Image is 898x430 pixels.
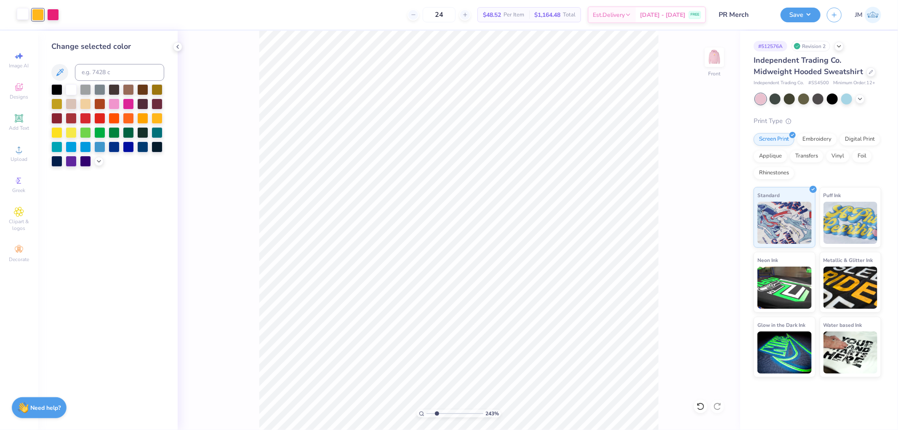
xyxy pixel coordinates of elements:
span: Independent Trading Co. [754,80,804,87]
div: Rhinestones [754,167,794,179]
span: [DATE] - [DATE] [640,11,685,19]
div: Applique [754,150,787,163]
span: Greek [13,187,26,194]
span: Per Item [504,11,524,19]
a: JM [855,7,881,23]
img: Puff Ink [823,202,878,244]
span: $1,164.48 [534,11,560,19]
div: Revision 2 [791,41,830,51]
span: Clipart & logos [4,218,34,232]
span: Metallic & Glitter Ink [823,256,873,264]
span: Water based Ink [823,320,862,329]
span: Est. Delivery [593,11,625,19]
div: # 512576A [754,41,787,51]
span: JM [855,10,863,20]
strong: Need help? [31,404,61,412]
span: # SS4500 [808,80,829,87]
input: Untitled Design [712,6,774,23]
div: Foil [852,150,872,163]
div: Digital Print [839,133,880,146]
img: Joshua Macky Gaerlan [865,7,881,23]
span: 243 % [485,410,499,417]
div: Vinyl [826,150,850,163]
span: Image AI [9,62,29,69]
img: Front [706,49,723,66]
img: Water based Ink [823,331,878,374]
span: Minimum Order: 12 + [833,80,875,87]
span: Decorate [9,256,29,263]
span: FREE [690,12,699,18]
span: Puff Ink [823,191,841,200]
img: Neon Ink [757,267,812,309]
span: Upload [11,156,27,163]
input: e.g. 7428 c [75,64,164,81]
span: Add Text [9,125,29,131]
span: Neon Ink [757,256,778,264]
span: Glow in the Dark Ink [757,320,805,329]
span: Standard [757,191,780,200]
img: Standard [757,202,812,244]
button: Save [781,8,821,22]
img: Metallic & Glitter Ink [823,267,878,309]
div: Embroidery [797,133,837,146]
div: Front [709,70,721,77]
div: Print Type [754,116,881,126]
img: Glow in the Dark Ink [757,331,812,374]
div: Change selected color [51,41,164,52]
span: Total [563,11,576,19]
span: $48.52 [483,11,501,19]
span: Designs [10,93,28,100]
div: Transfers [790,150,823,163]
input: – – [423,7,456,22]
div: Screen Print [754,133,794,146]
span: Independent Trading Co. Midweight Hooded Sweatshirt [754,55,863,77]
